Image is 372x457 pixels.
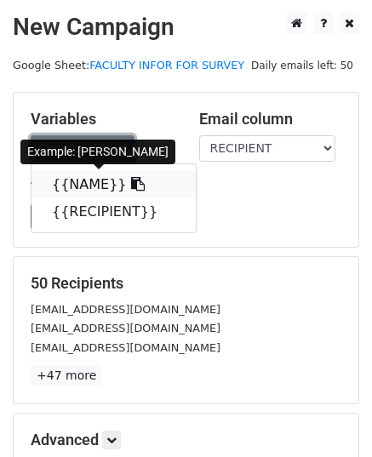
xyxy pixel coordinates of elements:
[199,110,342,129] h5: Email column
[89,59,244,71] a: FACULTY INFOR FOR SURVEY
[245,59,359,71] a: Daily emails left: 50
[245,56,359,75] span: Daily emails left: 50
[31,110,174,129] h5: Variables
[13,13,359,42] h2: New Campaign
[31,341,220,354] small: [EMAIL_ADDRESS][DOMAIN_NAME]
[13,59,244,71] small: Google Sheet:
[31,322,220,334] small: [EMAIL_ADDRESS][DOMAIN_NAME]
[20,140,175,164] div: Example: [PERSON_NAME]
[31,303,220,316] small: [EMAIL_ADDRESS][DOMAIN_NAME]
[31,274,341,293] h5: 50 Recipients
[31,431,341,449] h5: Advanced
[287,375,372,457] iframe: Chat Widget
[31,171,196,198] a: {{NAME}}
[31,365,102,386] a: +47 more
[31,198,196,226] a: {{RECIPIENT}}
